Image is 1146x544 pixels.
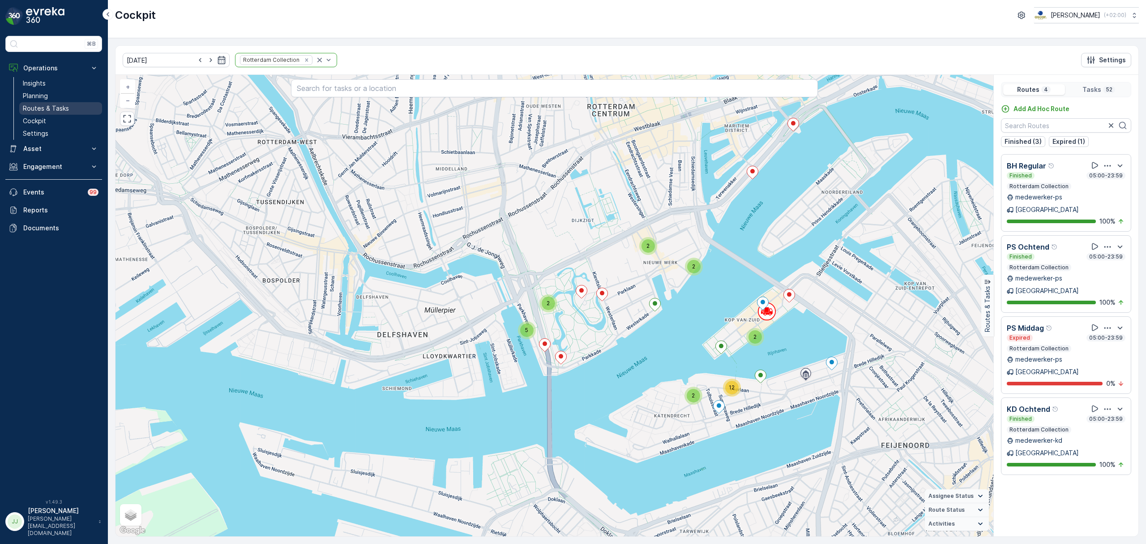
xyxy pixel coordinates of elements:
p: [PERSON_NAME][EMAIL_ADDRESS][DOMAIN_NAME] [28,515,94,537]
a: Planning [19,90,102,102]
button: JJ[PERSON_NAME][PERSON_NAME][EMAIL_ADDRESS][DOMAIN_NAME] [5,506,102,537]
span: 2 [692,392,695,399]
div: Help Tooltip Icon [1051,243,1058,250]
p: 05:00-23:59 [1088,334,1124,341]
span: + [126,83,130,91]
input: dd/mm/yyyy [123,53,230,67]
p: Routes & Tasks [23,104,69,113]
p: [GEOGRAPHIC_DATA] [1015,449,1079,458]
p: [GEOGRAPHIC_DATA] [1015,286,1079,295]
button: Expired (1) [1049,136,1089,147]
div: 2 [539,294,557,312]
p: [PERSON_NAME] [28,506,94,515]
p: BH Regular [1007,160,1046,171]
button: Operations [5,59,102,77]
span: 2 [753,333,757,340]
a: Cockpit [19,115,102,127]
span: Activities [928,520,955,527]
p: Rotterdam Collection [1009,183,1069,190]
p: 4 [1043,86,1049,93]
button: Settings [1081,53,1131,67]
div: 2 [685,258,703,276]
div: 2 [684,387,702,405]
p: PS Middag [1007,323,1044,333]
p: Reports [23,206,98,215]
div: Help Tooltip Icon [1046,324,1053,332]
summary: Assignee Status [925,489,989,503]
div: JJ [8,514,22,529]
p: Finished [1009,415,1033,423]
p: KD Ochtend [1007,404,1050,414]
p: Operations [23,64,84,73]
div: 2 [639,237,657,255]
p: Documents [23,224,98,233]
p: Expired (1) [1052,137,1085,146]
p: Add Ad Hoc Route [1013,104,1069,113]
p: Asset [23,144,84,153]
button: Engagement [5,158,102,176]
span: 5 [525,327,528,333]
img: Google [118,525,147,536]
div: Remove Rotterdam Collection [302,56,312,64]
img: basis-logo_rgb2x.png [1034,10,1047,20]
div: Help Tooltip Icon [1048,162,1055,169]
a: Layers [121,505,141,525]
p: Settings [1099,56,1126,65]
p: Tasks [1082,85,1101,94]
div: Rotterdam Collection [240,56,301,64]
p: 05:00-23:59 [1088,415,1124,423]
span: 2 [692,263,695,270]
p: [GEOGRAPHIC_DATA] [1015,205,1079,214]
p: Rotterdam Collection [1009,264,1069,271]
p: [PERSON_NAME] [1051,11,1100,20]
a: Reports [5,201,102,219]
a: Zoom In [121,80,134,94]
button: [PERSON_NAME](+02:00) [1034,7,1139,23]
img: logo_dark-DEwI_e13.png [26,7,64,25]
p: Rotterdam Collection [1009,426,1069,433]
summary: Route Status [925,503,989,517]
p: Routes & Tasks [983,286,992,332]
p: Events [23,188,82,197]
img: logo [5,7,23,25]
a: Zoom Out [121,94,134,107]
button: Finished (3) [1001,136,1045,147]
p: 05:00-23:59 [1088,172,1124,179]
div: 5 [518,321,536,339]
span: 12 [729,384,735,391]
p: 0 % [1106,379,1116,388]
p: 99 [90,189,97,196]
a: Open this area in Google Maps (opens a new window) [118,525,147,536]
p: Cockpit [23,117,46,125]
input: Search for tasks or a location [291,79,818,97]
span: − [126,96,130,104]
p: Rotterdam Collection [1009,345,1069,352]
p: Insights [23,79,46,88]
p: ⌘B [87,40,96,47]
p: 100 % [1099,460,1116,469]
p: Engagement [23,162,84,171]
p: Finished [1009,253,1033,260]
p: [GEOGRAPHIC_DATA] [1015,367,1079,376]
span: Assignee Status [928,492,974,500]
summary: Activities [925,517,989,531]
p: PS Ochtend [1007,242,1049,252]
p: 100 % [1099,217,1116,226]
p: Cockpit [115,8,156,22]
p: medewerker-ps [1015,274,1062,283]
p: Expired [1009,334,1031,341]
a: Insights [19,77,102,90]
div: 2 [746,328,764,346]
a: Documents [5,219,102,237]
button: Asset [5,140,102,158]
p: Finished (3) [1005,137,1042,146]
span: 2 [547,300,550,307]
span: Route Status [928,506,965,514]
p: Planning [23,91,48,100]
p: Routes [1017,85,1039,94]
p: 52 [1105,86,1113,93]
p: medewerker-ps [1015,355,1062,364]
a: Events99 [5,183,102,201]
p: ( +02:00 ) [1104,12,1126,19]
a: Settings [19,127,102,140]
